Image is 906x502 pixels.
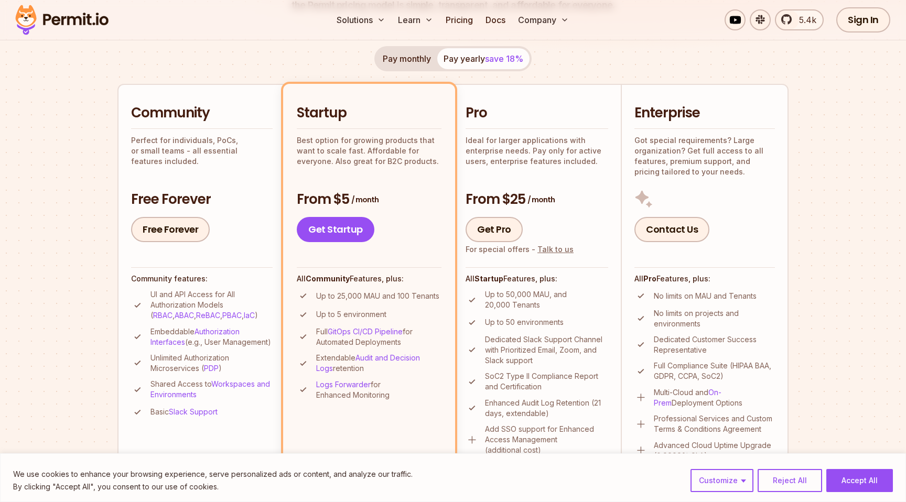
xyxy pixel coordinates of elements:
[634,274,775,284] h4: All Features, plus:
[514,9,573,30] button: Company
[222,311,242,320] a: PBAC
[150,326,273,347] p: Embeddable (e.g., User Management)
[306,274,350,283] strong: Community
[537,245,574,254] a: Talk to us
[466,135,608,167] p: Ideal for larger applications with enterprise needs. Pay only for active users, enterprise featur...
[332,9,390,30] button: Solutions
[836,7,890,32] a: Sign In
[316,380,371,389] a: Logs Forwarder
[441,9,477,30] a: Pricing
[297,104,441,123] h2: Startup
[297,274,441,284] h4: All Features, plus:
[643,274,656,283] strong: Pro
[527,194,555,205] span: / month
[826,469,893,492] button: Accept All
[316,309,386,320] p: Up to 5 environment
[13,481,413,493] p: By clicking "Accept All", you consent to our use of cookies.
[153,311,172,320] a: RBAC
[634,135,775,177] p: Got special requirements? Large organization? Get full access to all features, premium support, a...
[654,334,775,355] p: Dedicated Customer Success Representative
[485,317,564,328] p: Up to 50 environments
[654,440,775,461] p: Advanced Cloud Uptime Upgrade (0.9999% SLA)
[466,217,523,242] a: Get Pro
[244,311,255,320] a: IaC
[196,311,220,320] a: ReBAC
[10,2,113,38] img: Permit logo
[466,104,608,123] h2: Pro
[481,9,510,30] a: Docs
[169,407,218,416] a: Slack Support
[175,311,194,320] a: ABAC
[316,379,441,400] p: for Enhanced Monitoring
[758,469,822,492] button: Reject All
[654,291,757,301] p: No limits on MAU and Tenants
[316,326,441,347] p: Full for Automated Deployments
[131,190,273,209] h3: Free Forever
[634,104,775,123] h2: Enterprise
[131,104,273,123] h2: Community
[316,353,441,374] p: Extendable retention
[775,9,824,30] a: 5.4k
[485,371,608,392] p: SoC2 Type II Compliance Report and Certification
[351,194,379,205] span: / month
[316,353,420,373] a: Audit and Decision Logs
[376,48,437,69] button: Pay monthly
[466,274,608,284] h4: All Features, plus:
[485,289,608,310] p: Up to 50,000 MAU, and 20,000 Tenants
[654,387,775,408] p: Multi-Cloud and Deployment Options
[297,190,441,209] h3: From $5
[485,398,608,419] p: Enhanced Audit Log Retention (21 days, extendable)
[691,469,753,492] button: Customize
[297,217,374,242] a: Get Startup
[150,289,273,321] p: UI and API Access for All Authorization Models ( , , , , )
[466,190,608,209] h3: From $25
[316,291,439,301] p: Up to 25,000 MAU and 100 Tenants
[131,274,273,284] h4: Community features:
[654,388,721,407] a: On-Prem
[485,424,608,455] p: Add SSO support for Enhanced Access Management (additional cost)
[204,364,219,373] a: PDP
[328,327,403,336] a: GitOps CI/CD Pipeline
[150,407,218,417] p: Basic
[150,327,240,346] a: Authorization Interfaces
[297,135,441,167] p: Best option for growing products that want to scale fast. Affordable for everyone. Also great for...
[150,379,273,400] p: Shared Access to
[13,468,413,481] p: We use cookies to enhance your browsing experience, serve personalized ads or content, and analyz...
[654,361,775,381] p: Full Compliance Suite (HIPAA BAA, GDPR, CCPA, SoC2)
[485,334,608,366] p: Dedicated Slack Support Channel with Prioritized Email, Zoom, and Slack support
[654,413,775,434] p: Professional Services and Custom Terms & Conditions Agreement
[150,353,273,374] p: Unlimited Authorization Microservices ( )
[654,308,775,329] p: No limits on projects and environments
[634,217,709,242] a: Contact Us
[394,9,437,30] button: Learn
[466,244,574,255] div: For special offers -
[131,135,273,167] p: Perfect for individuals, PoCs, or small teams - all essential features included.
[474,274,503,283] strong: Startup
[793,14,816,26] span: 5.4k
[131,217,210,242] a: Free Forever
